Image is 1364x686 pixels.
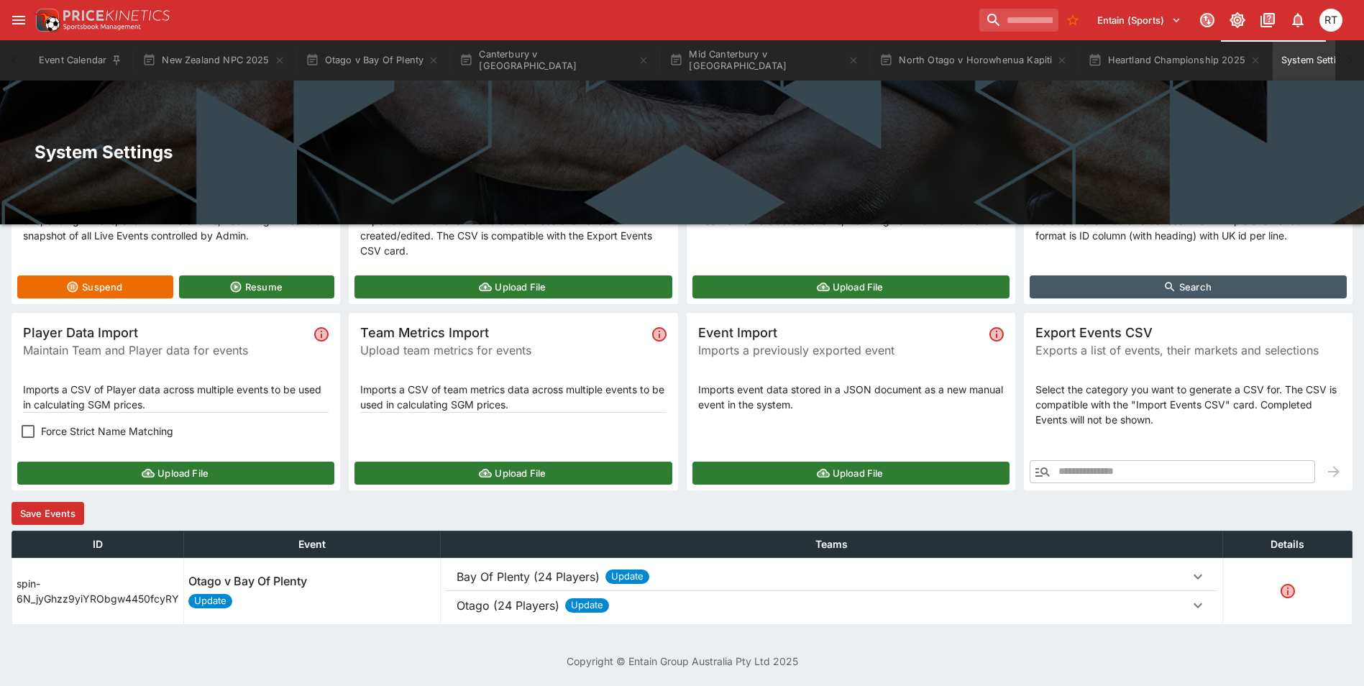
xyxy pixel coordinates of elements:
button: Richard Tatton [1315,4,1347,36]
p: Imports a CSV of team metrics data across multiple events to be used in calculating SGM prices. [360,382,666,412]
button: Documentation [1255,7,1281,33]
button: Otago (24 Players) Update [445,591,1219,620]
span: Maintain Team and Player data for events [23,342,308,359]
button: New Zealand NPC 2025 [134,40,293,81]
p: Select the category you want to generate a CSV for. The CSV is compatible with the "Import Events... [1035,382,1341,427]
button: Search [1030,275,1347,298]
h2: System Settings [35,141,1329,163]
span: Team Metrics Import [360,324,646,341]
button: Heartland Championship 2025 [1079,40,1270,81]
span: Exports a list of events, their markets and selections [1035,342,1341,359]
button: Upload File [354,462,672,485]
p: Imports a CSV of Player data across multiple events to be used in calculating SGM prices. [23,382,329,412]
button: Toggle light/dark mode [1225,7,1250,33]
button: Otago v Bay Of Plenty [297,40,449,81]
p: Imports a CSV of events and allows these events to be created/edited. The CSV is compatible with ... [360,213,666,258]
span: Event Import [698,324,984,341]
button: Resume [179,275,335,298]
p: Imports event data stored in a JSON document as a new manual event in the system. [698,382,1004,412]
span: Player Data Import [23,324,308,341]
button: No Bookmarks [1061,9,1084,32]
p: Bay Of Plenty (24 Players) [457,568,600,585]
th: Event [184,531,441,557]
span: Upload team metrics for events [360,342,646,359]
td: spin-6N_jyGhzz9yiYRObgw4450fcyRY [12,557,184,624]
button: Upload File [17,462,334,485]
button: Save Events [12,502,84,525]
p: Forces all event data to be resent for multiple events. CSV format is ID column (with heading) wi... [1035,213,1341,243]
button: Connected to PK [1194,7,1220,33]
span: Update [605,570,649,584]
div: Richard Tatton [1319,9,1342,32]
button: Notifications [1285,7,1311,33]
span: Update [565,598,609,613]
button: North Otago v Horowhenua Kapiti [871,40,1076,81]
button: Select Tenant [1089,9,1190,32]
button: Mid Canterbury v [GEOGRAPHIC_DATA] [661,40,868,81]
p: Otago (24 Players) [457,597,559,614]
span: Update [188,594,232,608]
p: Suspending will suspend ALL Live events, Resuming will send a snapshot of all Live Events control... [23,213,329,243]
th: Details [1223,531,1352,557]
span: Force Strict Name Matching [41,424,173,439]
span: Export Events CSV [1035,324,1341,341]
input: search [979,9,1058,32]
button: Suspend [17,275,173,298]
span: Imports a previously exported event [698,342,984,359]
th: ID [12,531,184,557]
img: PriceKinetics Logo [32,6,60,35]
button: Upload File [354,275,672,298]
h6: Otago v Bay Of Plenty [188,574,307,589]
th: Teams [440,531,1223,557]
button: Event Calendar [30,40,131,81]
button: Canterbury v [GEOGRAPHIC_DATA] [451,40,658,81]
button: Upload File [692,275,1010,298]
button: Upload File [692,462,1010,485]
button: open drawer [6,7,32,33]
img: PriceKinetics [63,10,170,21]
button: Bay Of Plenty (24 Players) Update [445,562,1219,591]
img: Sportsbook Management [63,24,141,30]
